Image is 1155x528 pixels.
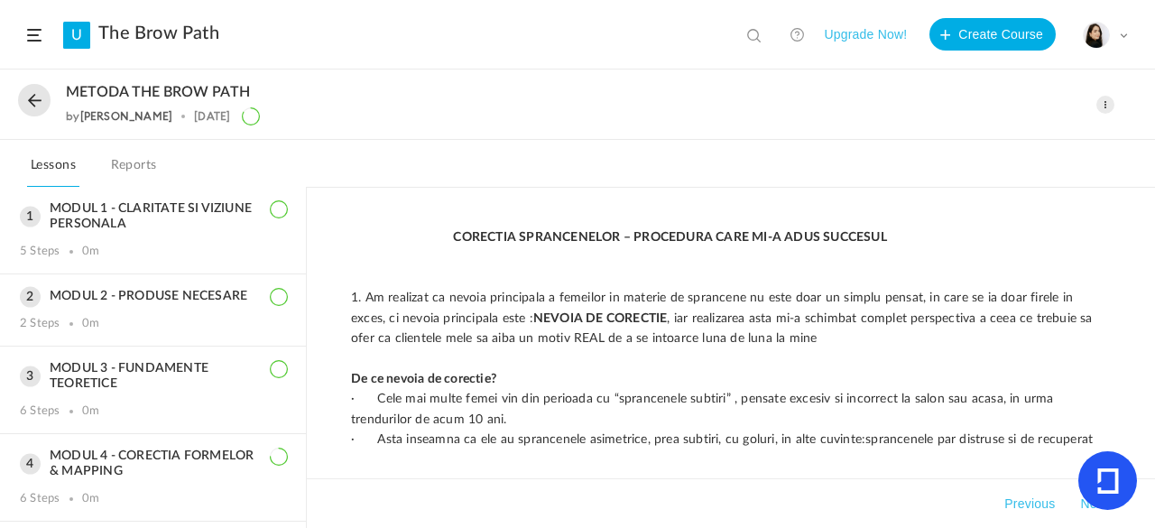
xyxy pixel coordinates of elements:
a: U [63,22,90,49]
div: 0m [82,245,99,259]
a: Lessons [27,153,79,188]
h3: MODUL 1 - CLARITATE SI VIZIUNE PERSONALA [20,201,286,232]
div: by [66,110,172,123]
a: Reports [107,153,161,188]
strong: De ce nevoia de corectie? [351,373,496,385]
button: Previous [1001,493,1058,514]
div: 0m [82,492,99,506]
div: 0m [82,317,99,331]
button: Next [1076,493,1111,514]
span: 1. Am realizat ca nevoia principala a femeilor in materie de sprancene nu este doar un simplu pen... [351,292,1076,324]
strong: NEVOIA DE CORECTIE [533,312,668,325]
div: 0m [82,404,99,419]
a: The Brow Path [98,23,219,44]
div: [DATE] [194,110,230,123]
span: METODA THE BROW PATH [66,84,250,101]
button: Create Course [929,18,1056,51]
h3: MODUL 3 - FUNDAMENTE TEORETICE [20,361,286,392]
button: Upgrade Now! [824,18,907,51]
h3: MODUL 2 - PRODUSE NECESARE [20,289,286,304]
a: [PERSON_NAME] [80,109,173,123]
div: 5 Steps [20,245,60,259]
div: 6 Steps [20,492,60,506]
div: 2 Steps [20,317,60,331]
span: , iar realizarea asta mi-a schimbat complet perspectiva a ceea ce trebuie sa ofer ca clientele me... [351,312,1096,345]
div: 6 Steps [20,404,60,419]
span: · Asta inseamna ca ele au sprancenele asimetrice, prea subtiri, cu goluri, in alte cuvinte:spranc... [351,433,1093,446]
h3: MODUL 4 - CORECTIA FORMELOR & MAPPING [20,449,286,479]
span: · Cele mai multe femei vin din perioada cu “sprancenele subtiri” , pensate excesiv si incorrect l... [351,393,1058,425]
strong: CORECTIA SPRANCENELOR – PROCEDURA CARE MI-A ADUS SUCCESUL [453,231,886,244]
img: poza-profil.jpg [1084,23,1109,48]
